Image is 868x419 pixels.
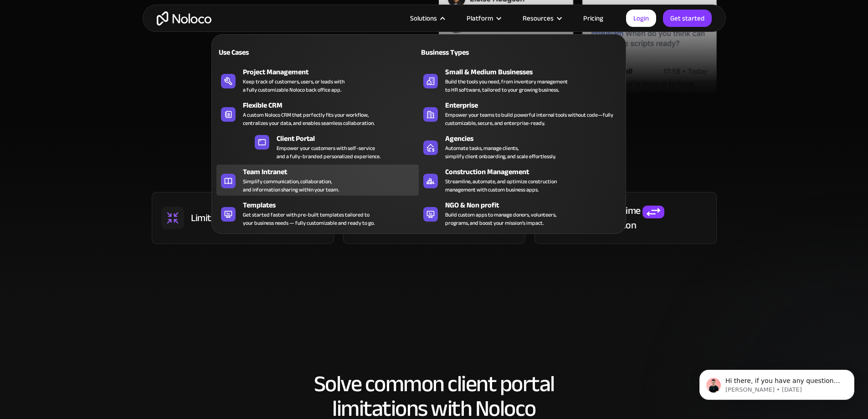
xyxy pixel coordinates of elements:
[243,211,375,227] div: Get started faster with pre-built templates tailored to your business needs — fully customizable ...
[191,211,221,225] div: Limited
[626,10,656,27] a: Login
[445,111,616,127] div: Empower your teams to build powerful internal tools without code—fully customizable, secure, and ...
[211,21,626,234] nav: Solutions
[574,204,641,217] div: Lack of real-time
[445,78,568,94] div: Build the tools you need, from inventory management to HR software, tailored to your growing busi...
[445,177,557,194] div: Streamline, automate, and optimize construction management with custom business apps.
[445,166,625,177] div: Construction Management
[216,165,419,196] a: Team IntranetSimplify communication, collaboration,and information sharing within your team.
[157,11,211,26] a: home
[445,200,625,211] div: NGO & Non profit
[243,166,423,177] div: Team Intranet
[243,78,344,94] div: Keep track of customers, users, or leads with a fully customizable Noloco back office app.
[216,98,419,129] a: Flexible CRMA custom Noloco CRM that perfectly fits your workflow,centralizes your data, and enab...
[152,145,717,169] h2: Where traditional client portals fall short
[663,10,712,27] a: Get started
[216,41,419,62] a: Use Cases
[419,131,621,162] a: AgenciesAutomate tasks, manage clients,simplify client onboarding, and scale effortlessly.
[243,177,339,194] div: Simplify communication, collaboration, and information sharing within your team.
[399,12,455,24] div: Solutions
[243,67,423,78] div: Project Management
[216,47,314,58] div: Use Cases
[216,65,419,96] a: Project ManagementKeep track of customers, users, or leads witha fully customizable Noloco back o...
[419,198,621,229] a: NGO & Non profitBuild custom apps to manage donors, volunteers,programs, and boost your mission’s...
[686,351,868,414] iframe: Intercom notifications message
[419,98,621,129] a: EnterpriseEmpower your teams to build powerful internal tools without code—fully customizable, se...
[243,200,423,211] div: Templates
[250,131,385,162] a: Client PortalEmpower your customers with self-serviceand a fully-branded personalized experience.
[445,100,625,111] div: Enterprise
[410,12,437,24] div: Solutions
[419,47,516,58] div: Business Types
[419,65,621,96] a: Small & Medium BusinessesBuild the tools you need, from inventory managementto HR software, tailo...
[216,198,419,229] a: TemplatesGet started faster with pre-built templates tailored toyour business needs — fully custo...
[277,133,389,144] div: Client Portal
[445,67,625,78] div: Small & Medium Businesses
[467,12,493,24] div: Platform
[419,165,621,196] a: Construction ManagementStreamline, automate, and optimize constructionmanagement with custom busi...
[243,100,423,111] div: Flexible CRM
[445,133,625,144] div: Agencies
[572,12,615,24] a: Pricing
[243,111,375,127] div: A custom Noloco CRM that perfectly fits your workflow, centralizes your data, and enables seamles...
[455,12,511,24] div: Platform
[511,12,572,24] div: Resources
[445,211,556,227] div: Build custom apps to manage donors, volunteers, programs, and boost your mission’s impact.
[523,12,554,24] div: Resources
[277,144,380,160] div: Empower your customers with self-service and a fully-branded personalized experience.
[445,144,556,160] div: Automate tasks, manage clients, simplify client onboarding, and scale effortlessly.
[419,41,621,62] a: Business Types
